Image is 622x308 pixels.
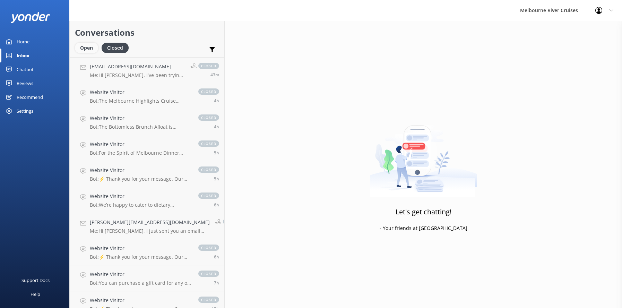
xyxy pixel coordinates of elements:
a: Open [75,44,102,51]
img: artwork of a man stealing a conversation from at giant smartphone [370,111,477,197]
h4: Website Visitor [90,297,191,304]
span: Aug 27 2025 09:36am (UTC +10:00) Australia/Sydney [214,254,219,260]
span: closed [198,88,219,95]
h4: [PERSON_NAME][EMAIL_ADDRESS][DOMAIN_NAME] [90,219,210,226]
span: closed [198,114,219,121]
img: yonder-white-logo.png [10,12,50,23]
span: Aug 27 2025 08:29am (UTC +10:00) Australia/Sydney [214,280,219,286]
a: Website VisitorBot:For the Spirit of Melbourne Dinner Cruise, check-in opens at 7:15pm and closes... [70,135,224,161]
div: Recommend [17,90,43,104]
h4: Website Visitor [90,88,191,96]
a: Website VisitorBot:You can purchase a gift card for any of our cruises by visiting [URL][DOMAIN_N... [70,265,224,291]
h4: Website Visitor [90,271,191,278]
div: Settings [17,104,33,118]
span: closed [198,63,219,69]
span: Aug 27 2025 10:04am (UTC +10:00) Australia/Sydney [214,202,219,208]
span: closed [198,271,219,277]
div: Closed [102,43,129,53]
p: Bot: For the Spirit of Melbourne Dinner Cruise, check-in opens at 7:15pm and closes at 7:30pm sha... [90,150,191,156]
div: Home [17,35,29,49]
a: Website VisitorBot:⚡ Thank you for your message. Our office hours are Mon - Fri 9.30am - 5pm. We'... [70,161,224,187]
a: [EMAIL_ADDRESS][DOMAIN_NAME]Me:Hi [PERSON_NAME], I've been trying to reach you, but my call isn’t... [70,57,224,83]
span: closed [198,245,219,251]
a: Website VisitorBot:The Melbourne Highlights Cruise departs from Berth 2 at [GEOGRAPHIC_DATA]. Ple... [70,83,224,109]
span: closed [198,166,219,173]
a: Website VisitorBot:⚡ Thank you for your message. Our office hours are Mon - Fri 9.30am - 5pm. We'... [70,239,224,265]
span: Aug 27 2025 10:31am (UTC +10:00) Australia/Sydney [214,176,219,182]
a: [PERSON_NAME][EMAIL_ADDRESS][DOMAIN_NAME]Me:Hi [PERSON_NAME], I just sent you an email with the i... [70,213,224,239]
p: Bot: The Melbourne Highlights Cruise departs from Berth 2 at [GEOGRAPHIC_DATA]. Please check in a... [90,98,191,104]
a: Closed [102,44,132,51]
span: closed [198,192,219,199]
h4: [EMAIL_ADDRESS][DOMAIN_NAME] [90,63,185,70]
div: Help [31,287,40,301]
span: closed [223,219,244,225]
a: Website VisitorBot:We’re happy to cater to dietary requirements with advance notice, including gl... [70,187,224,213]
span: Aug 27 2025 03:34pm (UTC +10:00) Australia/Sydney [210,72,219,78]
div: Open [75,43,98,53]
a: Website VisitorBot:The Bottomless Brunch Afloat is designed as an adult-focused experience, and t... [70,109,224,135]
div: Support Docs [21,273,50,287]
span: Aug 27 2025 10:37am (UTC +10:00) Australia/Sydney [214,150,219,156]
h3: Let's get chatting! [396,206,451,217]
h4: Website Visitor [90,192,191,200]
p: Bot: ⚡ Thank you for your message. Our office hours are Mon - Fri 9.30am - 5pm. We'll get back to... [90,254,191,260]
p: Bot: The Bottomless Brunch Afloat is designed as an adult-focused experience, and there is no chi... [90,124,191,130]
p: Me: Hi [PERSON_NAME], I just sent you an email with the information we’ll need in order to apply ... [90,228,210,234]
div: Inbox [17,49,29,62]
span: closed [198,297,219,303]
h4: Website Visitor [90,166,191,174]
span: Aug 27 2025 12:00pm (UTC +10:00) Australia/Sydney [214,98,219,104]
p: Bot: ⚡ Thank you for your message. Our office hours are Mon - Fri 9.30am - 5pm. We'll get back to... [90,176,191,182]
p: Bot: You can purchase a gift card for any of our cruises by visiting [URL][DOMAIN_NAME] and click... [90,280,191,286]
h2: Conversations [75,26,219,39]
h4: Website Visitor [90,114,191,122]
span: closed [198,140,219,147]
p: Bot: We’re happy to cater to dietary requirements with advance notice, including gluten-free opti... [90,202,191,208]
h4: Website Visitor [90,245,191,252]
span: Aug 27 2025 11:35am (UTC +10:00) Australia/Sydney [214,124,219,130]
p: - Your friends at [GEOGRAPHIC_DATA] [380,224,467,232]
p: Me: Hi [PERSON_NAME], I've been trying to reach you, but my call isn’t going through. Could you p... [90,72,185,78]
h4: Website Visitor [90,140,191,148]
div: Chatbot [17,62,34,76]
div: Reviews [17,76,33,90]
